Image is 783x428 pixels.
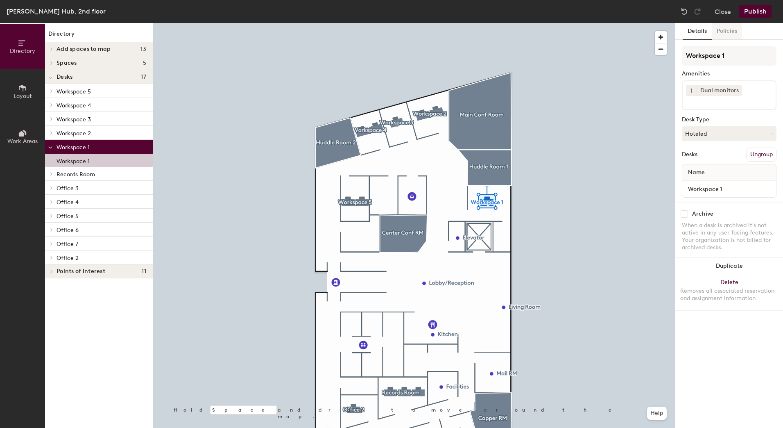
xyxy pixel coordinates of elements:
div: Desks [682,151,697,158]
span: Name [684,165,709,180]
span: Workspace 1 [57,144,90,151]
span: 1 [690,87,692,95]
span: Directory [10,48,35,55]
div: Amenities [682,71,776,77]
input: Unnamed desk [684,183,774,195]
button: Ungroup [747,148,776,162]
img: Undo [680,7,688,16]
button: Details [683,23,712,40]
span: Office 3 [57,185,79,192]
div: Removes all associated reservation and assignment information [680,287,778,302]
span: Office 4 [57,199,79,206]
span: Workspace 4 [57,102,91,109]
button: DeleteRemoves all associated reservation and assignment information [675,274,783,310]
div: Archive [692,211,713,217]
button: Policies [712,23,742,40]
div: When a desk is archived it's not active in any user-facing features. Your organization is not bil... [682,222,776,251]
button: Help [647,407,667,420]
span: Points of interest [57,268,105,275]
span: 5 [143,60,146,66]
div: [PERSON_NAME] Hub, 2nd floor [7,6,106,16]
span: Desks [57,74,72,80]
span: Workspace 2 [57,130,91,137]
div: Desk Type [682,116,776,123]
span: 13 [140,46,146,52]
button: Close [715,5,731,18]
div: Dual monitors [697,85,742,96]
span: Spaces [57,60,77,66]
span: Office 2 [57,255,79,262]
span: Add spaces to map [57,46,111,52]
span: Layout [14,93,32,100]
span: Work Areas [7,138,38,145]
span: 11 [142,268,146,275]
button: Hoteled [682,126,776,141]
h1: Directory [45,30,153,42]
p: Workspace 1 [57,155,90,165]
span: Office 7 [57,241,78,248]
span: Records Room [57,171,95,178]
button: Publish [739,5,772,18]
span: 17 [141,74,146,80]
img: Redo [693,7,702,16]
span: Workspace 3 [57,116,91,123]
button: Duplicate [675,258,783,274]
span: Office 5 [57,213,79,220]
span: Workspace 5 [57,88,91,95]
button: 1 [686,85,697,96]
span: Office 6 [57,227,79,234]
